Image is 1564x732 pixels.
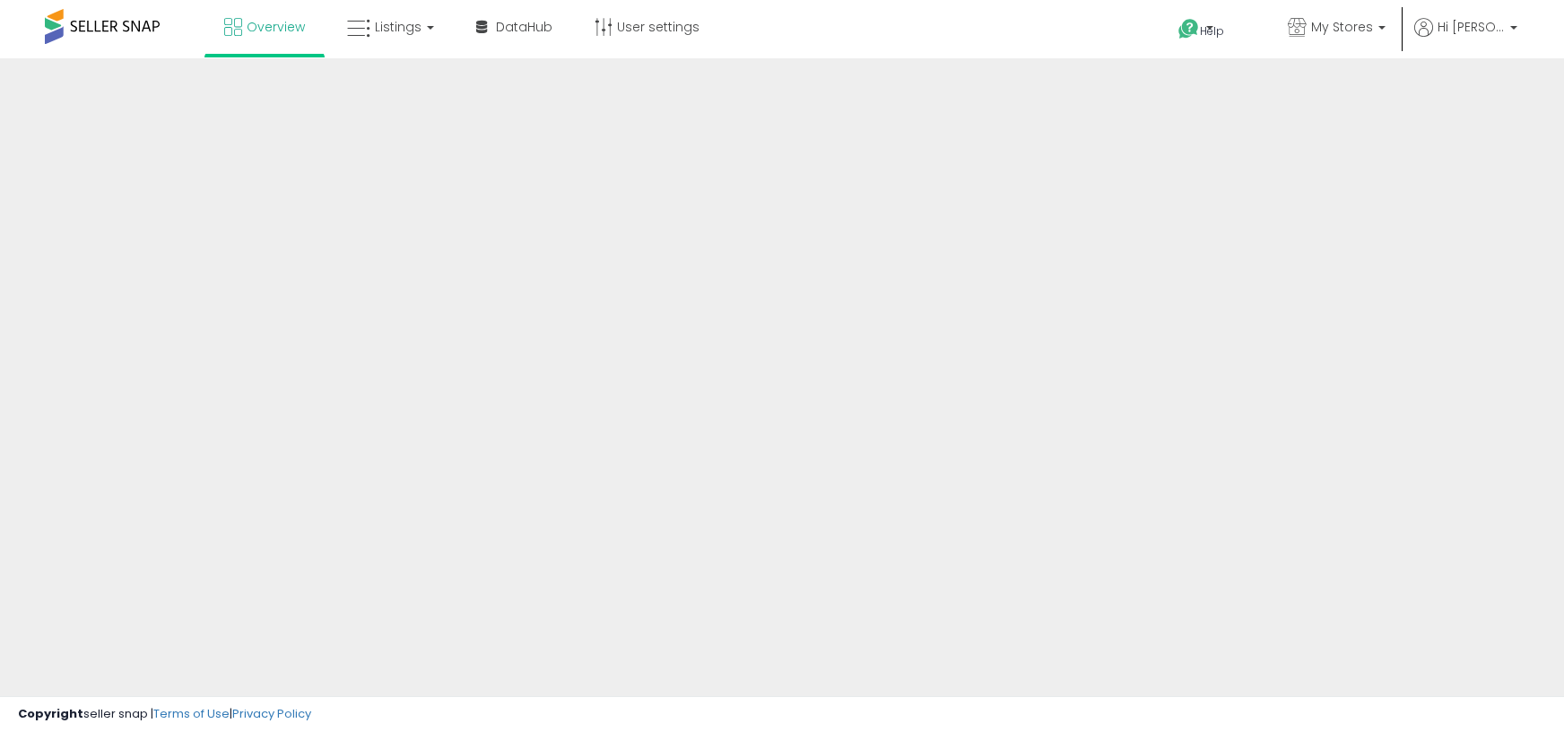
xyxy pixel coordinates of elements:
[18,706,311,723] div: seller snap | |
[375,18,421,36] span: Listings
[153,705,230,722] a: Terms of Use
[247,18,305,36] span: Overview
[496,18,552,36] span: DataHub
[1311,18,1373,36] span: My Stores
[1177,18,1200,40] i: Get Help
[18,705,83,722] strong: Copyright
[1164,4,1259,58] a: Help
[1200,23,1224,39] span: Help
[1438,18,1505,36] span: Hi [PERSON_NAME]
[1414,18,1517,58] a: Hi [PERSON_NAME]
[232,705,311,722] a: Privacy Policy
